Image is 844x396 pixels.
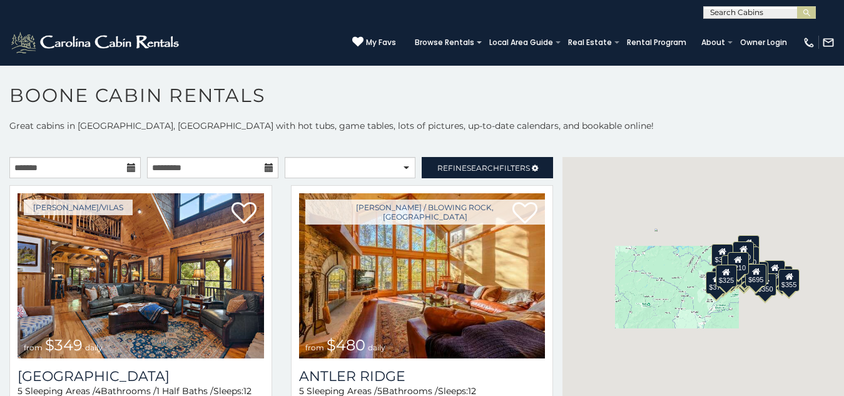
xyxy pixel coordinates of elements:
[755,273,776,296] div: $350
[745,263,766,286] div: $695
[9,30,183,55] img: White-1-2.png
[712,244,733,267] div: $305
[695,34,731,51] a: About
[368,343,385,352] span: daily
[409,34,480,51] a: Browse Rentals
[467,163,499,173] span: Search
[803,36,815,49] img: phone-regular-white.png
[85,343,103,352] span: daily
[327,336,365,354] span: $480
[733,241,754,264] div: $320
[437,163,530,173] span: Refine Filters
[18,193,264,358] img: 1714398500_thumbnail.jpeg
[778,268,800,291] div: $355
[366,37,396,48] span: My Favs
[738,235,759,258] div: $525
[305,343,324,352] span: from
[734,34,793,51] a: Owner Login
[352,36,396,49] a: My Favs
[728,252,749,275] div: $210
[733,263,755,286] div: $315
[24,200,133,215] a: [PERSON_NAME]/Vilas
[24,343,43,352] span: from
[231,201,257,227] a: Add to favorites
[18,193,264,358] a: from $349 daily
[305,200,546,225] a: [PERSON_NAME] / Blowing Rock, [GEOGRAPHIC_DATA]
[45,336,83,354] span: $349
[422,157,553,178] a: RefineSearchFilters
[621,34,693,51] a: Rental Program
[18,368,264,385] h3: Diamond Creek Lodge
[299,193,546,358] a: from $480 daily
[299,368,546,385] a: Antler Ridge
[18,368,264,385] a: [GEOGRAPHIC_DATA]
[483,34,559,51] a: Local Area Guide
[706,272,727,294] div: $375
[764,260,785,282] div: $930
[299,193,546,358] img: 1714397585_thumbnail.jpeg
[716,265,737,287] div: $325
[562,34,618,51] a: Real Estate
[822,36,835,49] img: mail-regular-white.png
